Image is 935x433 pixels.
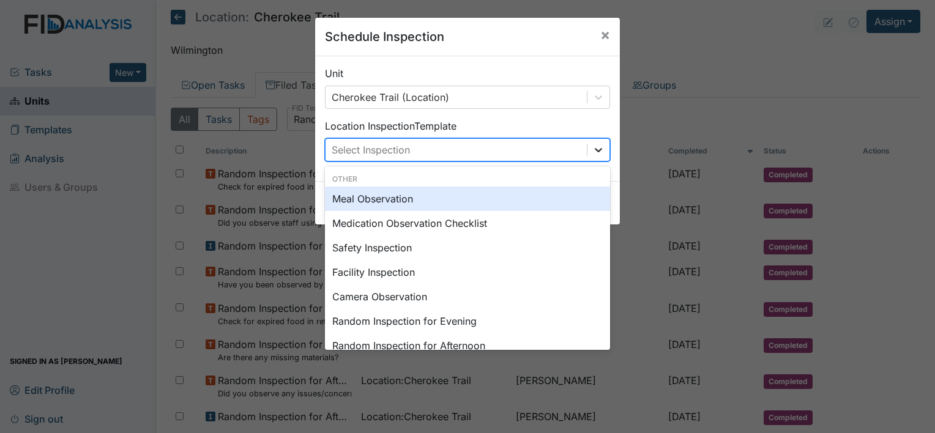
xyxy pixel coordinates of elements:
label: Unit [325,66,343,81]
div: Medication Observation Checklist [325,211,610,235]
div: Safety Inspection [325,235,610,260]
div: Facility Inspection [325,260,610,284]
div: Random Inspection for Evening [325,309,610,333]
div: Camera Observation [325,284,610,309]
div: Cherokee Trail (Location) [332,90,449,105]
span: × [600,26,610,43]
label: Location Inspection Template [325,119,456,133]
button: Close [590,18,620,52]
div: Random Inspection for Afternoon [325,333,610,358]
div: Other [325,174,610,185]
div: Meal Observation [325,187,610,211]
h5: Schedule Inspection [325,28,444,46]
div: Select Inspection [332,142,410,157]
